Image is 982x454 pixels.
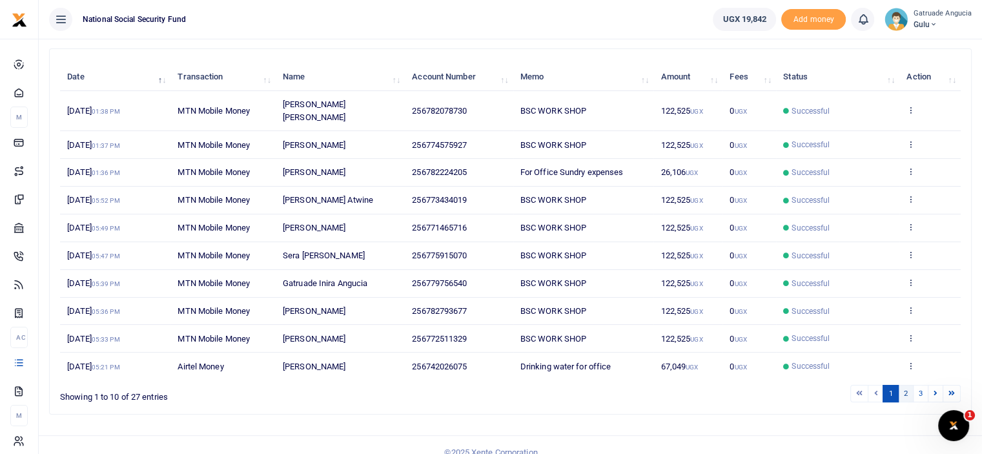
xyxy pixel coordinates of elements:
th: Transaction: activate to sort column ascending [170,63,276,91]
span: 122,525 [660,251,702,260]
span: Successful [792,250,830,262]
span: 122,525 [660,278,702,288]
span: MTN Mobile Money [178,334,250,344]
span: 256773434019 [412,195,467,205]
li: Wallet ballance [708,8,781,31]
small: Gatruade Angucia [913,8,972,19]
span: [DATE] [67,106,119,116]
span: BSC WORK SHOP [520,223,586,232]
span: Airtel Money [178,362,223,371]
span: Drinking water for office [520,362,611,371]
span: 256775915070 [412,251,467,260]
span: BSC WORK SHOP [520,278,586,288]
th: Status: activate to sort column ascending [776,63,899,91]
span: 256742026075 [412,362,467,371]
a: 2 [898,385,914,402]
span: 256772511329 [412,334,467,344]
th: Action: activate to sort column ascending [899,63,961,91]
a: profile-user Gatruade Angucia Gulu [885,8,972,31]
img: profile-user [885,8,908,31]
small: UGX [734,308,746,315]
span: [PERSON_NAME] Atwine [283,195,373,205]
span: Successful [792,333,830,344]
small: UGX [734,169,746,176]
span: 67,049 [660,362,698,371]
small: UGX [734,253,746,260]
span: [DATE] [67,278,119,288]
iframe: Intercom live chat [938,410,969,441]
small: UGX [690,253,702,260]
th: Date: activate to sort column descending [60,63,170,91]
small: UGX [690,142,702,149]
small: 05:36 PM [92,308,120,315]
span: 256782224205 [412,167,467,177]
span: MTN Mobile Money [178,167,250,177]
span: 122,525 [660,140,702,150]
span: 0 [730,195,746,205]
span: [DATE] [67,251,119,260]
small: UGX [734,197,746,204]
span: BSC WORK SHOP [520,306,586,316]
span: 122,525 [660,106,702,116]
span: MTN Mobile Money [178,140,250,150]
small: UGX [690,225,702,232]
span: 256782793677 [412,306,467,316]
small: 01:36 PM [92,169,120,176]
span: [PERSON_NAME] [283,140,345,150]
small: 05:21 PM [92,364,120,371]
span: 256782078730 [412,106,467,116]
span: Successful [792,360,830,372]
span: [PERSON_NAME] [283,334,345,344]
span: [PERSON_NAME] [283,362,345,371]
span: National Social Security Fund [77,14,191,25]
span: 122,525 [660,334,702,344]
span: Sera [PERSON_NAME] [283,251,365,260]
span: 122,525 [660,306,702,316]
small: UGX [734,364,746,371]
span: BSC WORK SHOP [520,251,586,260]
span: 0 [730,167,746,177]
span: [PERSON_NAME] [283,167,345,177]
span: For Office Sundry expenses [520,167,624,177]
span: 0 [730,223,746,232]
small: UGX [690,336,702,343]
span: 122,525 [660,223,702,232]
span: Add money [781,9,846,30]
span: 0 [730,334,746,344]
th: Account Number: activate to sort column ascending [405,63,513,91]
span: 0 [730,106,746,116]
span: 0 [730,251,746,260]
small: UGX [734,225,746,232]
small: 05:52 PM [92,197,120,204]
span: 0 [730,140,746,150]
a: Add money [781,14,846,23]
span: Successful [792,105,830,117]
a: 1 [883,385,898,402]
a: logo-small logo-large logo-large [12,14,27,24]
small: UGX [690,197,702,204]
span: [PERSON_NAME] [283,306,345,316]
span: Gatruade Inira Angucia [283,278,367,288]
span: [DATE] [67,362,119,371]
span: BSC WORK SHOP [520,140,586,150]
span: Successful [792,139,830,150]
small: UGX [686,364,698,371]
small: UGX [734,142,746,149]
small: UGX [734,336,746,343]
small: 01:37 PM [92,142,120,149]
small: UGX [690,280,702,287]
span: [DATE] [67,195,119,205]
span: MTN Mobile Money [178,106,250,116]
span: BSC WORK SHOP [520,106,586,116]
small: 05:49 PM [92,225,120,232]
small: UGX [690,308,702,315]
small: UGX [690,108,702,115]
small: 05:33 PM [92,336,120,343]
span: Successful [792,222,830,234]
img: logo-small [12,12,27,28]
span: 256779756540 [412,278,467,288]
span: 122,525 [660,195,702,205]
span: 0 [730,278,746,288]
span: MTN Mobile Money [178,223,250,232]
th: Amount: activate to sort column ascending [653,63,722,91]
